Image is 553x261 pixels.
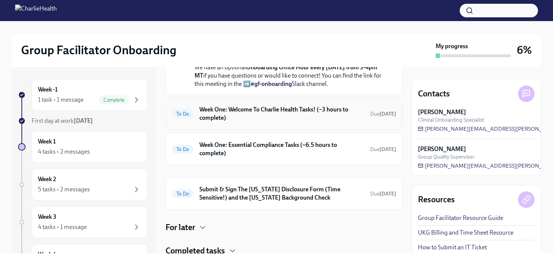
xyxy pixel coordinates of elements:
[380,191,396,197] strong: [DATE]
[38,137,56,146] h6: Week 1
[199,141,364,157] h6: Week One: Essential Compliance Tasks (~6.5 hours to complete)
[370,190,396,197] span: October 22nd, 2025 09:00
[38,213,56,221] h6: Week 3
[38,250,56,259] h6: Week 4
[370,191,396,197] span: Due
[418,214,503,222] a: Group Facilitator Resource Guide
[370,146,396,153] span: October 20th, 2025 09:00
[38,175,56,183] h6: Week 2
[99,97,129,103] span: Complete
[166,222,195,233] h4: For later
[418,194,455,205] h4: Resources
[166,245,403,256] div: Completed tasks
[199,105,364,122] h6: Week One: Welcome To Charlie Health Tasks! (~3 hours to complete)
[370,110,396,118] span: October 20th, 2025 09:00
[38,85,58,94] h6: Week -1
[18,131,147,163] a: Week 14 tasks • 2 messages
[18,117,147,125] a: First day at work[DATE]
[32,117,93,124] span: First day at work
[15,5,57,17] img: CharlieHealth
[517,43,532,57] h3: 6%
[38,96,84,104] div: 1 task • 1 message
[418,243,487,252] a: How to Submit an IT Ticket
[18,169,147,200] a: Week 25 tasks • 2 messages
[172,191,193,197] span: To Do
[380,111,396,117] strong: [DATE]
[380,146,396,153] strong: [DATE]
[172,147,193,152] span: To Do
[38,148,90,156] div: 4 tasks • 2 messages
[436,42,468,50] strong: My progress
[18,206,147,238] a: Week 34 tasks • 1 message
[74,117,93,124] strong: [DATE]
[38,185,90,194] div: 5 tasks • 2 messages
[199,185,364,202] h6: Submit & Sign The [US_STATE] Disclosure Form (Time Sensitive!) and the [US_STATE] Background Check
[194,55,384,88] p: We have an optional if you have questions or would like to connect! You can find the link for thi...
[172,184,396,203] a: To DoSubmit & Sign The [US_STATE] Disclosure Form (Time Sensitive!) and the [US_STATE] Background...
[418,88,450,99] h4: Contacts
[18,79,147,111] a: Week -11 task • 1 messageComplete
[418,116,484,124] span: Clinical Onboarding Specialist
[418,153,474,160] span: Group Quality Supervisor
[251,80,292,87] a: #gf-onboarding
[418,108,466,116] strong: [PERSON_NAME]
[172,111,193,117] span: To Do
[21,43,176,58] h2: Group Facilitator Onboarding
[172,139,396,159] a: To DoWeek One: Essential Compliance Tasks (~6.5 hours to complete)Due[DATE]
[418,145,466,153] strong: [PERSON_NAME]
[166,245,225,256] h4: Completed tasks
[166,222,403,233] div: For later
[370,111,396,117] span: Due
[172,104,396,124] a: To DoWeek One: Welcome To Charlie Health Tasks! (~3 hours to complete)Due[DATE]
[38,223,87,231] div: 4 tasks • 1 message
[418,229,513,237] a: UKG Billing and Time Sheet Resource
[370,146,396,153] span: Due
